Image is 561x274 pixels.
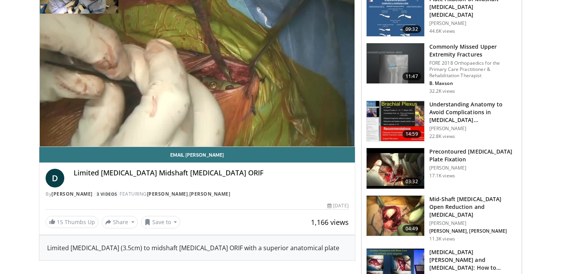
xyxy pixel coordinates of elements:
a: [PERSON_NAME] [51,191,93,197]
div: [DATE] [327,202,348,209]
span: 04:49 [402,225,421,233]
p: FORE 2018 Orthopaedics for the Primary Care Practitioner & Rehabilitation Therapist [429,60,517,79]
p: [PERSON_NAME], [PERSON_NAME] [429,228,517,234]
p: 22.8K views [429,133,455,140]
p: 11.3K views [429,236,455,242]
span: 1,166 views [311,217,349,227]
img: b2c65235-e098-4cd2-ab0f-914df5e3e270.150x105_q85_crop-smart_upscale.jpg [367,43,424,84]
a: 14:59 Understanding Anatomy to Avoid Complications in [MEDICAL_DATA] [MEDICAL_DATA] [PERSON_NAME]... [366,101,517,142]
h3: [MEDICAL_DATA][PERSON_NAME] and [MEDICAL_DATA]: How to Prevent and How to Treat [429,248,517,272]
p: [PERSON_NAME] [429,126,517,132]
span: 11:47 [402,72,421,80]
a: 11:47 Commonly Missed Upper Extremity Fractures FORE 2018 Orthopaedics for the Primary Care Pract... [366,43,517,94]
a: [PERSON_NAME] [189,191,231,197]
a: 15 Thumbs Up [46,216,99,228]
a: D [46,169,64,187]
a: [PERSON_NAME] [147,191,188,197]
img: d6e53f0e-22c7-400f-a4c1-a1c7fa117a21.150x105_q85_crop-smart_upscale.jpg [367,196,424,236]
p: [PERSON_NAME] [429,220,517,226]
a: 3 Videos [94,191,120,197]
a: 04:49 Mid-Shaft [MEDICAL_DATA] Open Reduction and [MEDICAL_DATA] [PERSON_NAME] [PERSON_NAME], [PE... [366,195,517,242]
h4: Limited [MEDICAL_DATA] Midshaft [MEDICAL_DATA] ORIF [74,169,349,177]
h3: Mid-Shaft [MEDICAL_DATA] Open Reduction and [MEDICAL_DATA] [429,195,517,219]
button: Share [102,216,138,228]
h3: Precontoured [MEDICAL_DATA] Plate Fixation [429,148,517,163]
h3: Commonly Missed Upper Extremity Fractures [429,43,517,58]
p: 17.1K views [429,173,455,179]
p: B. Maxson [429,80,517,87]
img: DAC6PvgZ22mCeOyX4xMDoxOmdtO40mAx.150x105_q85_crop-smart_upscale.jpg [367,101,424,141]
span: 09:32 [402,25,421,33]
p: 32.2K views [429,88,455,94]
span: 14:59 [402,130,421,138]
h3: Understanding Anatomy to Avoid Complications in [MEDICAL_DATA] [MEDICAL_DATA] [429,101,517,124]
img: Picture_1_50_2.png.150x105_q85_crop-smart_upscale.jpg [367,148,424,189]
button: Save to [141,216,181,228]
span: 15 [57,218,63,226]
span: 03:32 [402,178,421,186]
a: Email [PERSON_NAME] [39,147,355,163]
p: [PERSON_NAME] [429,165,517,171]
p: [PERSON_NAME] [429,20,517,27]
div: By FEATURING , [46,191,349,198]
div: Limited [MEDICAL_DATA] (3.5cm) to midshaft [MEDICAL_DATA] ORIF with a superior anatomical plate [47,243,347,253]
p: 44.6K views [429,28,455,34]
a: 03:32 Precontoured [MEDICAL_DATA] Plate Fixation [PERSON_NAME] 17.1K views [366,148,517,189]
